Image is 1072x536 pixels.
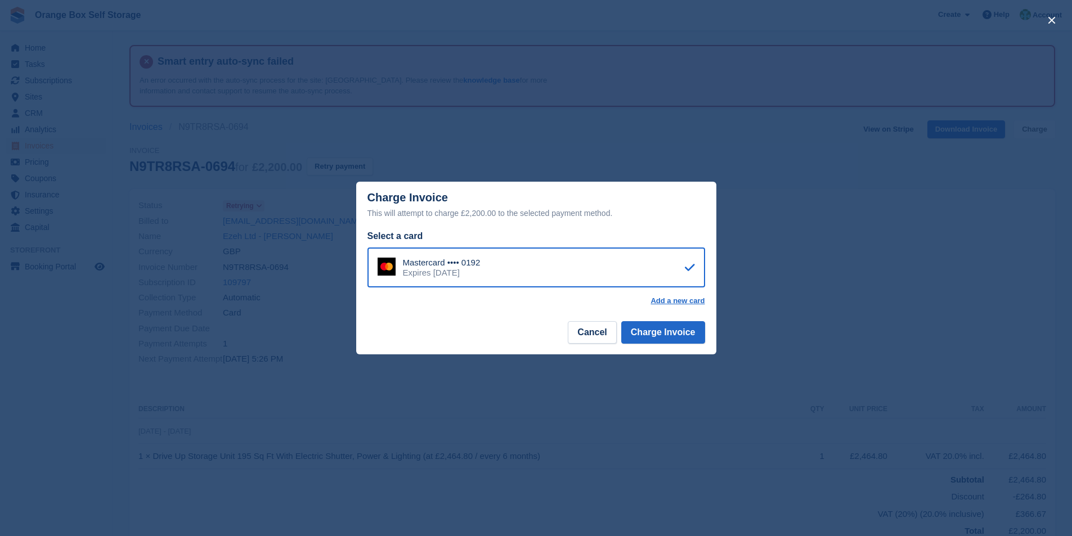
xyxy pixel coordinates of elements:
[568,321,616,344] button: Cancel
[651,296,705,305] a: Add a new card
[1043,11,1061,29] button: close
[403,268,481,278] div: Expires [DATE]
[378,258,396,276] img: Mastercard Logo
[367,206,705,220] div: This will attempt to charge £2,200.00 to the selected payment method.
[621,321,705,344] button: Charge Invoice
[403,258,481,268] div: Mastercard •••• 0192
[367,229,705,243] div: Select a card
[367,191,705,220] div: Charge Invoice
